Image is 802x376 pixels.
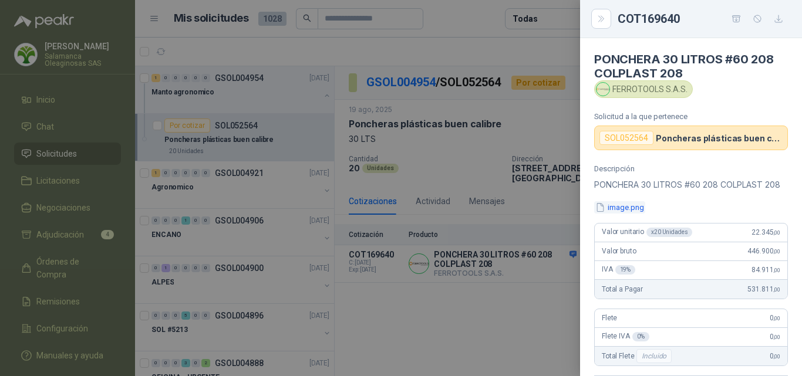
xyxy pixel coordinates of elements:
span: ,00 [773,248,780,255]
span: ,00 [773,229,780,236]
span: ,00 [773,315,780,321]
span: Valor bruto [602,247,636,255]
div: COT169640 [618,9,788,28]
div: Incluido [636,349,672,363]
span: Flete IVA [602,332,649,341]
span: 0 [770,333,780,341]
span: 0 [770,314,780,322]
div: x 20 Unidades [646,228,692,237]
span: IVA [602,265,635,275]
span: Flete [602,314,617,322]
p: Poncheras plásticas buen calibre [656,133,783,143]
div: 0 % [632,332,649,341]
div: FERROTOOLS S.A.S. [594,80,693,98]
p: Descripción [594,164,788,173]
div: SOL052564 [599,131,653,145]
span: ,00 [773,353,780,360]
span: 531.811 [747,285,780,293]
span: 0 [770,352,780,360]
span: Total a Pagar [602,285,643,293]
button: Close [594,12,608,26]
span: ,00 [773,286,780,293]
span: ,00 [773,267,780,273]
p: Solicitud a la que pertenece [594,112,788,121]
span: Total Flete [602,349,674,363]
span: Valor unitario [602,228,692,237]
div: 19 % [615,265,636,275]
span: 22.345 [752,228,780,236]
button: image.png [594,201,645,214]
span: 84.911 [752,266,780,274]
span: ,00 [773,334,780,340]
p: PONCHERA 30 LITROS #60 208 COLPLAST 208 [594,178,788,192]
img: Company Logo [597,83,609,96]
span: 446.900 [747,247,780,255]
h4: PONCHERA 30 LITROS #60 208 COLPLAST 208 [594,52,788,80]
